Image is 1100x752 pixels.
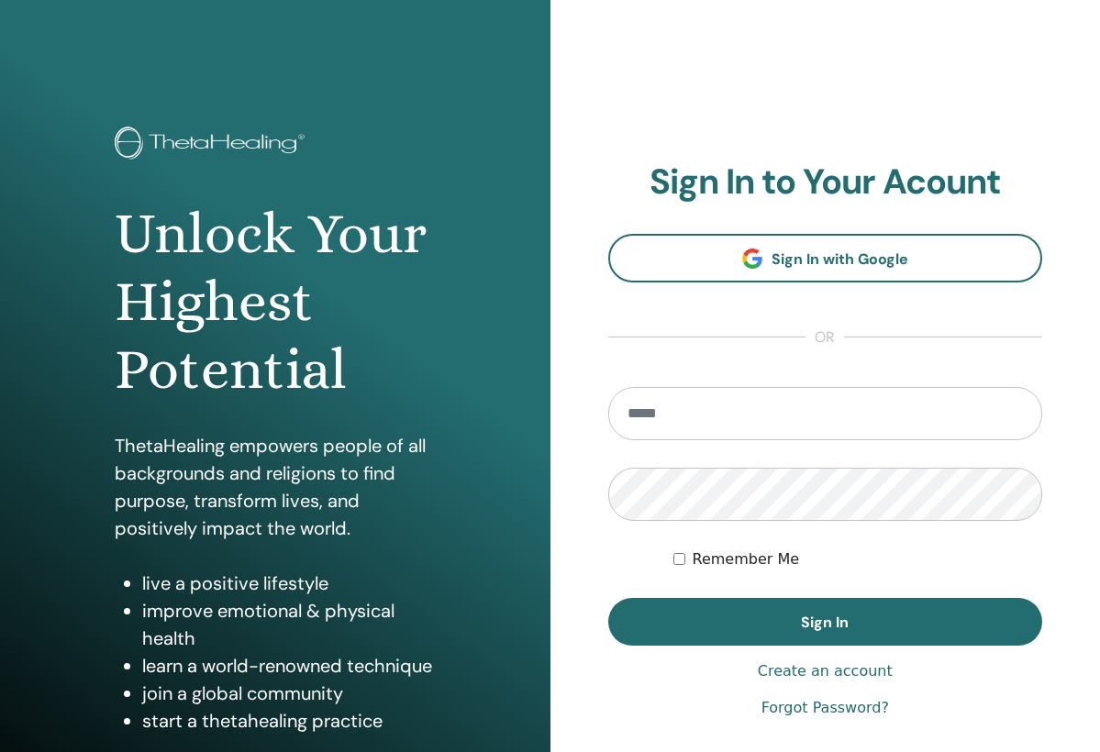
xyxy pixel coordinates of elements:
[142,707,436,735] li: start a thetahealing practice
[772,249,908,269] span: Sign In with Google
[608,234,1043,282] a: Sign In with Google
[142,570,436,597] li: live a positive lifestyle
[142,680,436,707] li: join a global community
[608,598,1043,646] button: Sign In
[806,326,844,348] span: or
[608,161,1043,204] h2: Sign In to Your Acount
[673,548,1042,570] div: Keep me authenticated indefinitely or until I manually logout
[761,697,889,719] a: Forgot Password?
[758,660,893,682] a: Create an account
[801,613,849,632] span: Sign In
[693,548,800,570] label: Remember Me
[142,652,436,680] li: learn a world-renowned technique
[115,200,436,404] h1: Unlock Your Highest Potential
[115,432,436,542] p: ThetaHealing empowers people of all backgrounds and religions to find purpose, transform lives, a...
[142,597,436,652] li: improve emotional & physical health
